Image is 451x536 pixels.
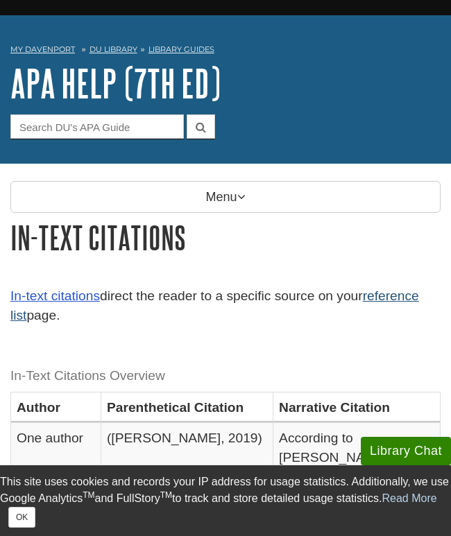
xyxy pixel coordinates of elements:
a: APA Help (7th Ed) [10,62,221,105]
th: Narrative Citation [273,392,441,422]
td: One author [11,423,101,492]
caption: In-Text Citations Overview [10,361,441,392]
a: Read More [382,492,437,504]
a: Library Guides [148,44,214,54]
a: In-text citations [10,288,100,303]
a: My Davenport [10,44,75,55]
th: Parenthetical Citation [101,392,273,422]
sup: TM [83,490,94,500]
h1: In-Text Citations [10,220,441,255]
button: Library Chat [361,437,451,465]
th: Author [11,392,101,422]
a: DU Library [90,44,137,54]
input: Search DU's APA Guide [10,114,184,139]
sup: TM [160,490,172,500]
p: Menu [10,181,441,213]
td: According to [PERSON_NAME] (2019)... [273,423,441,492]
p: direct the reader to a specific source on your page. [10,286,441,327]
td: ([PERSON_NAME], 2019) [101,423,273,492]
button: Close [8,507,35,528]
